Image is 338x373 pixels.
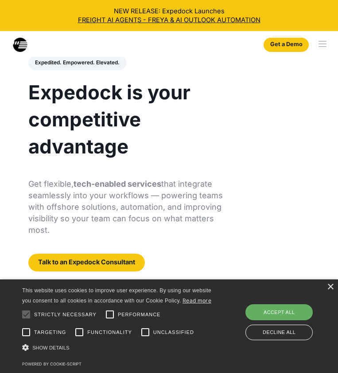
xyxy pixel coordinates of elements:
iframe: Chat Widget [294,330,338,373]
a: Talk to an Expedock Consultant [28,254,145,271]
div: Accept all [245,304,313,320]
a: FREIGHT AI AGENTS - FREYA & AI OUTLOOK AUTOMATION [7,16,332,24]
a: Powered by cookie-script [22,361,82,366]
span: Targeting [34,329,66,336]
div: NEW RELEASE: Expedock Launches [7,7,332,25]
div: Decline all [245,325,313,340]
span: Performance [118,311,161,318]
span: This website uses cookies to improve user experience. By using our website you consent to all coo... [22,287,211,304]
strong: tech-enabled services [74,179,161,188]
div: Show details [22,342,213,354]
span: Strictly necessary [34,311,97,318]
p: Get flexible, that integrate seamlessly into your workflows — powering teams with offshore soluti... [28,178,223,236]
span: Unclassified [153,329,194,336]
div: menu [312,31,338,57]
a: Get a Demo [264,38,309,52]
span: Show details [32,345,70,350]
a: Read more [183,297,211,304]
h1: Expedock is your competitive advantage [28,79,223,161]
div: Close [327,284,334,291]
span: Functionality [87,329,132,336]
